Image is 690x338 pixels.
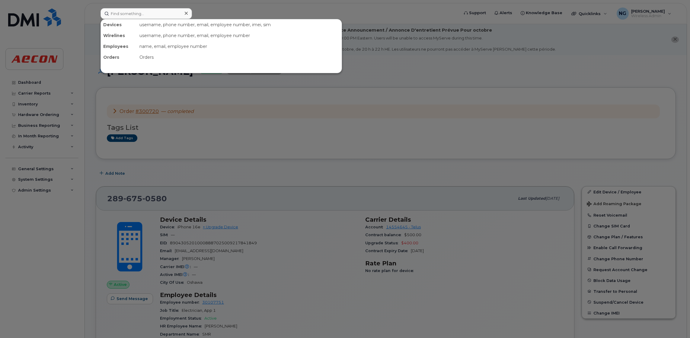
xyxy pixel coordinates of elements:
div: name, email, employee number [137,41,342,52]
div: username, phone number, email, employee number [137,30,342,41]
div: username, phone number, email, employee number, imei, sim [137,19,342,30]
div: Orders [101,52,137,63]
div: Employees [101,41,137,52]
div: Wirelines [101,30,137,41]
div: Devices [101,19,137,30]
div: Orders [137,52,342,63]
